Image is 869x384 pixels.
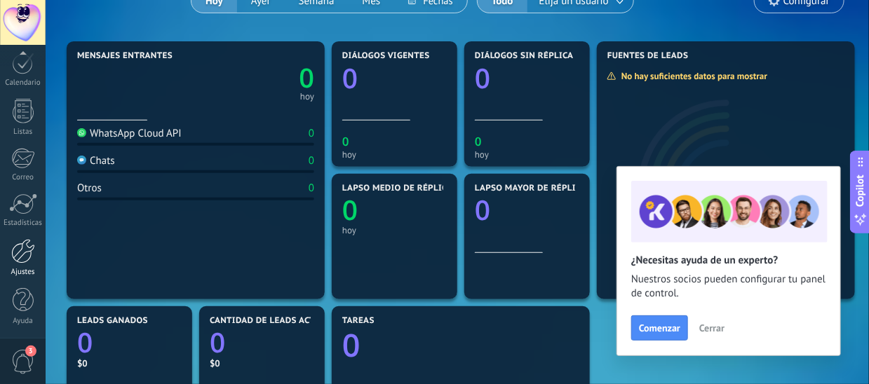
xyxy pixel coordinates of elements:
img: WhatsApp Cloud API [77,128,86,137]
span: Nuestros socios pueden configurar tu panel de control. [631,273,826,301]
div: $0 [77,357,182,369]
text: 0 [475,133,482,149]
span: 3 [25,345,36,357]
text: 0 [77,324,93,362]
text: 0 [342,324,361,367]
span: Cerrar [699,323,725,333]
span: Fuentes de leads [607,51,689,61]
button: Cerrar [693,317,731,338]
div: hoy [475,149,579,160]
div: 0 [309,127,314,140]
div: Chats [77,154,115,167]
a: 0 [196,60,314,96]
div: 0 [309,154,314,167]
text: 0 [299,60,314,96]
text: 0 [342,192,358,229]
div: No hay suficientes datos para mostrar [607,70,777,82]
span: Cantidad de leads activos [210,316,335,326]
div: Correo [3,173,43,182]
text: 0 [210,324,225,362]
a: 0 [342,324,579,367]
span: Comenzar [639,323,680,333]
button: Comenzar [631,315,688,341]
text: 0 [475,192,490,229]
span: Diálogos sin réplica [475,51,574,61]
span: Lapso mayor de réplica [475,184,586,193]
span: Tareas [342,316,375,326]
div: $0 [210,357,314,369]
text: 0 [342,133,349,149]
div: hoy [300,93,314,100]
div: Listas [3,128,43,137]
span: Leads ganados [77,316,148,326]
div: Otros [77,181,102,195]
span: Mensajes entrantes [77,51,173,61]
div: Ayuda [3,317,43,326]
span: Diálogos vigentes [342,51,430,61]
h2: ¿Necesitas ayuda de un experto? [631,254,826,267]
text: 0 [475,60,490,97]
div: 0 [309,181,314,195]
div: hoy [342,225,447,235]
div: Calendario [3,78,43,88]
span: Copilot [854,175,868,207]
text: 0 [342,60,358,97]
div: Estadísticas [3,219,43,228]
a: 0 [210,324,314,362]
img: Chats [77,156,86,165]
div: hoy [342,149,447,160]
div: WhatsApp Cloud API [77,127,182,140]
div: Ajustes [3,268,43,277]
span: Lapso medio de réplica [342,184,453,193]
a: 0 [77,324,182,362]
